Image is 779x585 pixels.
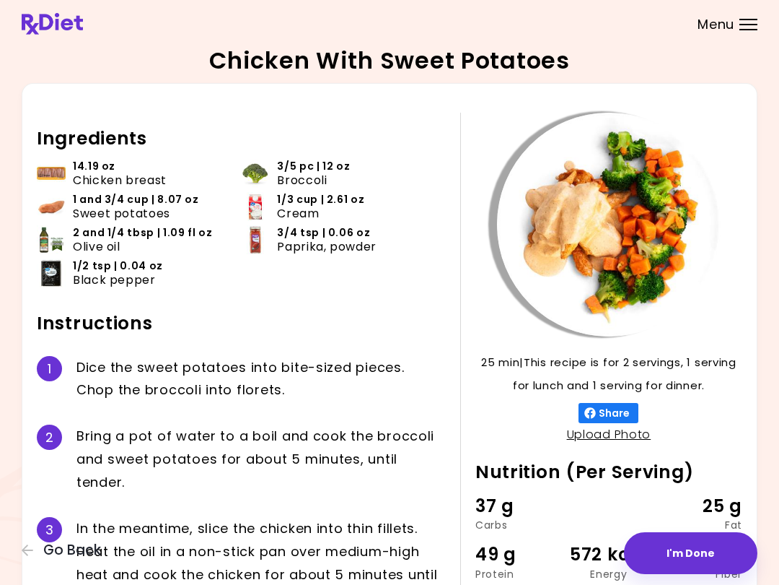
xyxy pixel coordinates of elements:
[578,403,638,423] button: Share
[209,49,569,72] h2: Chicken With Sweet Potatoes
[475,569,564,579] div: Protein
[697,18,734,31] span: Menu
[277,173,327,187] span: Broccoli
[37,425,62,450] div: 2
[22,13,83,35] img: RxDiet
[475,493,564,520] div: 37 g
[73,240,120,253] span: Olive oil
[73,226,212,240] span: 2 and 1/4 tbsp | 1.09 fl oz
[73,193,199,207] span: 1 and 3/4 cup | 8.07 oz
[73,173,167,187] span: Chicken breast
[277,240,377,253] span: Paprika, powder
[73,259,163,273] span: 1/2 tsp | 0.04 oz
[564,541,653,568] div: 572 kcal
[624,532,757,574] button: I'm Done
[475,520,564,530] div: Carbs
[653,520,742,530] div: Fat
[73,160,115,173] span: 14.19 oz
[73,207,170,220] span: Sweet potatoes
[596,407,633,419] span: Share
[73,273,156,287] span: Black pepper
[475,461,742,484] h2: Nutrition (Per Serving)
[43,542,101,558] span: Go Back
[76,356,446,402] div: D i c e t h e s w e e t p o t a t o e s i n t o b i t e - s i z e d p i e c e s . C h o p t h e b...
[475,541,564,568] div: 49 g
[564,569,653,579] div: Energy
[277,160,350,173] span: 3/5 pc | 12 oz
[37,127,446,150] h2: Ingredients
[37,356,62,381] div: 1
[277,193,364,207] span: 1/3 cup | 2.61 oz
[277,207,319,220] span: Cream
[567,426,651,443] a: Upload Photo
[653,493,742,520] div: 25 g
[277,226,370,240] span: 3/4 tsp | 0.06 oz
[37,312,446,335] h2: Instructions
[37,517,62,542] div: 3
[76,425,446,494] div: B r i n g a p o t o f w a t e r t o a b o i l a n d c o o k t h e b r o c c o l i a n d s w e e t...
[475,351,742,397] p: 25 min | This recipe is for 2 servings, 1 serving for lunch and 1 serving for dinner.
[22,542,108,558] button: Go Back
